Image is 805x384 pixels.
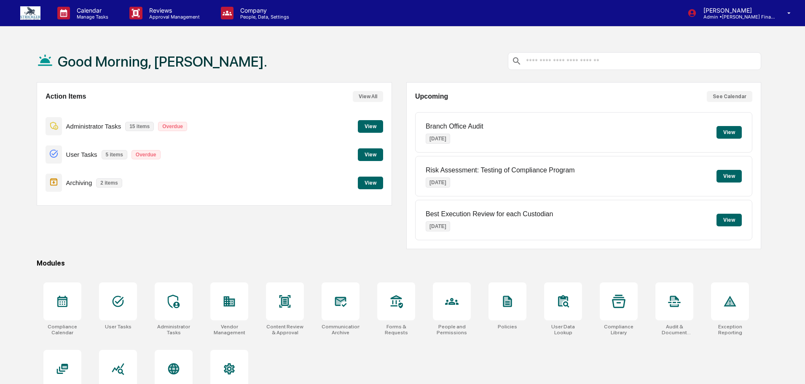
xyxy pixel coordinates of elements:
h2: Upcoming [415,93,448,100]
a: View [358,178,383,186]
p: 15 items [125,122,154,131]
button: View [716,170,742,183]
div: Communications Archive [322,324,360,336]
p: Overdue [158,122,187,131]
div: People and Permissions [433,324,471,336]
div: Policies [498,324,517,330]
div: User Tasks [105,324,131,330]
div: Exception Reporting [711,324,749,336]
button: See Calendar [707,91,752,102]
p: Overdue [131,150,161,159]
div: User Data Lookup [544,324,582,336]
p: [PERSON_NAME] [697,7,775,14]
button: View [716,214,742,226]
p: [DATE] [426,134,450,144]
iframe: Open customer support [778,356,801,379]
div: Compliance Library [600,324,638,336]
p: Reviews [142,7,204,14]
p: 5 items [102,150,127,159]
p: Archiving [66,179,92,186]
div: Administrator Tasks [155,324,193,336]
p: Calendar [70,7,113,14]
p: People, Data, Settings [233,14,293,20]
button: View [358,120,383,133]
div: Audit & Document Logs [655,324,693,336]
a: View [358,122,383,130]
p: Best Execution Review for each Custodian [426,210,553,218]
div: Vendor Management [210,324,248,336]
h1: Good Morning, [PERSON_NAME]. [58,53,267,70]
h2: Action Items [46,93,86,100]
div: Forms & Requests [377,324,415,336]
div: Compliance Calendar [43,324,81,336]
p: [DATE] [426,177,450,188]
p: Approval Management [142,14,204,20]
p: Branch Office Audit [426,123,483,130]
p: Admin • [PERSON_NAME] Financial Group [697,14,775,20]
p: Risk Assessment: Testing of Compliance Program [426,166,575,174]
p: Manage Tasks [70,14,113,20]
a: View [358,150,383,158]
p: [DATE] [426,221,450,231]
p: 2 items [96,178,122,188]
button: View [716,126,742,139]
button: View [358,148,383,161]
p: Administrator Tasks [66,123,121,130]
button: View [358,177,383,189]
div: Modules [37,259,761,267]
p: User Tasks [66,151,97,158]
p: Company [233,7,293,14]
img: logo [20,6,40,20]
div: Content Review & Approval [266,324,304,336]
button: View All [353,91,383,102]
